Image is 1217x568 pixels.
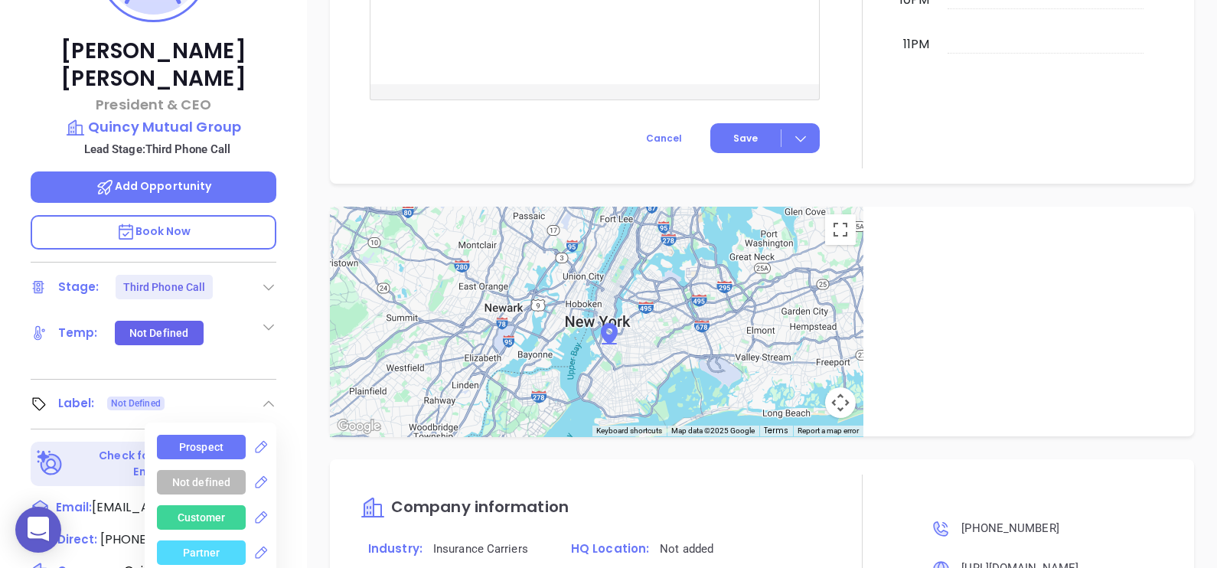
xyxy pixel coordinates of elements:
span: Insurance Carriers [433,542,528,556]
div: Label: [58,392,95,415]
span: Company information [391,496,569,517]
div: Third Phone Call [123,275,206,299]
div: 11pm [900,35,932,54]
button: Map camera controls [825,387,856,418]
span: Email: [56,498,92,518]
div: Temp: [58,322,98,344]
span: Industry: [368,540,423,557]
a: Report a map error [798,426,859,435]
p: Check for Binox AI Data Enrichment [66,448,266,480]
a: Quincy Mutual Group [31,116,276,138]
div: Prospect [179,435,223,459]
div: Not defined [172,470,230,495]
span: Not Defined [111,395,161,412]
span: [EMAIL_ADDRESS][DOMAIN_NAME] [92,498,253,517]
p: President & CEO [31,94,276,115]
div: Stage: [58,276,100,299]
span: Not added [660,542,713,556]
a: Terms (opens in new tab) [764,425,788,436]
span: Map data ©2025 Google [671,426,755,435]
button: Keyboard shortcuts [596,426,662,436]
span: [PHONE_NUMBER] [100,530,211,548]
span: Book Now [116,224,191,239]
p: [PERSON_NAME] [PERSON_NAME] [31,38,276,93]
span: Save [733,132,758,145]
span: Direct : [57,531,97,547]
a: Open this area in Google Maps (opens a new window) [334,416,384,436]
button: Toggle fullscreen view [825,214,856,245]
button: Save [710,123,820,153]
span: Add Opportunity [96,178,212,194]
p: Lead Stage: Third Phone Call [38,139,276,159]
span: Cancel [646,132,682,145]
button: Cancel [618,123,710,153]
div: Not Defined [129,321,188,345]
span: HQ Location: [571,540,649,557]
div: Customer [178,505,226,530]
div: Partner [183,540,220,565]
img: Ai-Enrich-DaqCidB-.svg [37,450,64,477]
span: [PHONE_NUMBER] [961,521,1059,535]
a: Company information [361,499,569,517]
img: Google [334,416,384,436]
